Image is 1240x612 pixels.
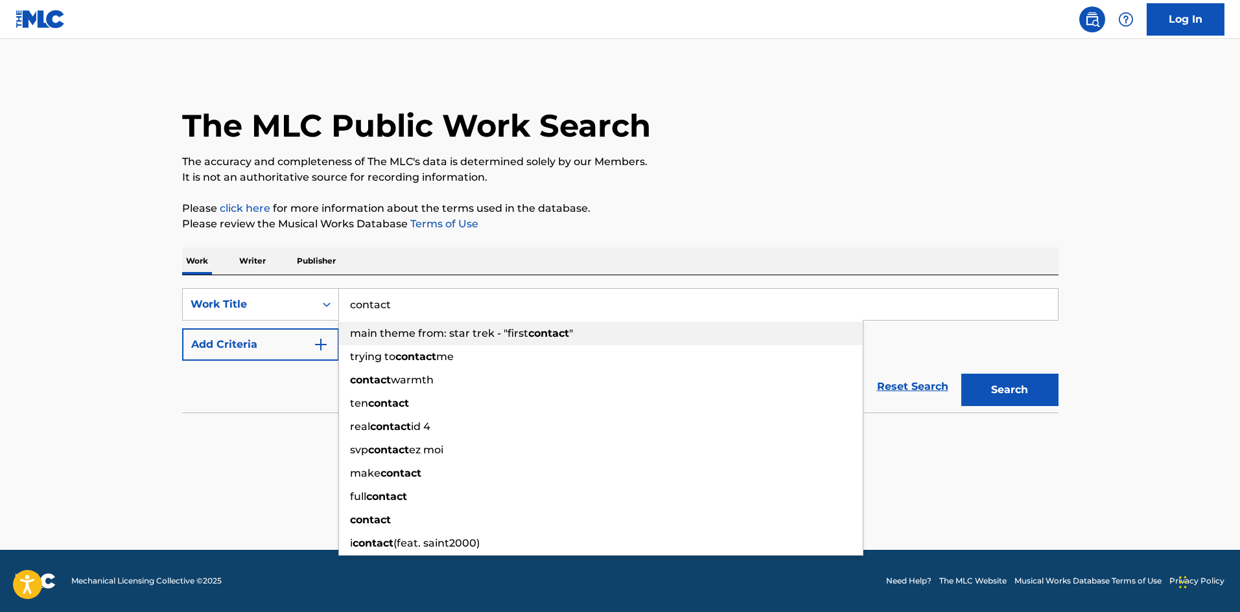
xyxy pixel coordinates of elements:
[436,350,454,363] span: me
[886,575,931,587] a: Need Help?
[411,420,430,433] span: id 4
[370,420,411,433] strong: contact
[350,514,391,526] strong: contact
[395,350,436,363] strong: contact
[1175,550,1240,612] iframe: Chat Widget
[350,420,370,433] span: real
[182,328,339,361] button: Add Criteria
[350,350,395,363] span: trying to
[1118,12,1134,27] img: help
[528,327,569,339] strong: contact
[569,327,573,339] span: "
[182,288,1059,413] form: Search Form
[939,575,1007,587] a: The MLC Website
[350,374,391,386] strong: contact
[182,216,1059,232] p: Please review the Musical Works Database
[350,327,528,339] span: main theme from: star trek - "first
[16,573,56,589] img: logo
[1179,563,1187,602] div: Drag
[1079,6,1105,32] a: Public Search
[366,490,407,503] strong: contact
[182,154,1059,170] p: The accuracy and completeness of The MLC's data is determined solely by our Members.
[1084,12,1100,27] img: search
[313,337,329,352] img: 9d2ae6d4665cec9f34b9.svg
[350,444,368,456] span: svp
[1147,3,1224,36] a: Log In
[71,575,222,587] span: Mechanical Licensing Collective © 2025
[1113,6,1139,32] div: Help
[353,537,393,549] strong: contact
[182,247,212,275] p: Work
[220,202,270,214] a: click here
[235,247,270,275] p: Writer
[391,374,434,386] span: warmth
[16,10,65,28] img: MLC Logo
[191,297,307,312] div: Work Title
[293,247,340,275] p: Publisher
[961,374,1059,406] button: Search
[380,467,421,479] strong: contact
[409,444,443,456] span: ez moi
[368,397,409,409] strong: contact
[350,397,368,409] span: ten
[1169,575,1224,587] a: Privacy Policy
[408,218,478,230] a: Terms of Use
[350,537,353,549] span: i
[350,467,380,479] span: make
[350,490,366,503] span: full
[182,170,1059,185] p: It is not an authoritative source for recording information.
[1014,575,1162,587] a: Musical Works Database Terms of Use
[871,372,955,401] a: Reset Search
[182,106,651,145] h1: The MLC Public Work Search
[182,201,1059,216] p: Please for more information about the terms used in the database.
[393,537,480,549] span: (feat. saint2000)
[368,444,409,456] strong: contact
